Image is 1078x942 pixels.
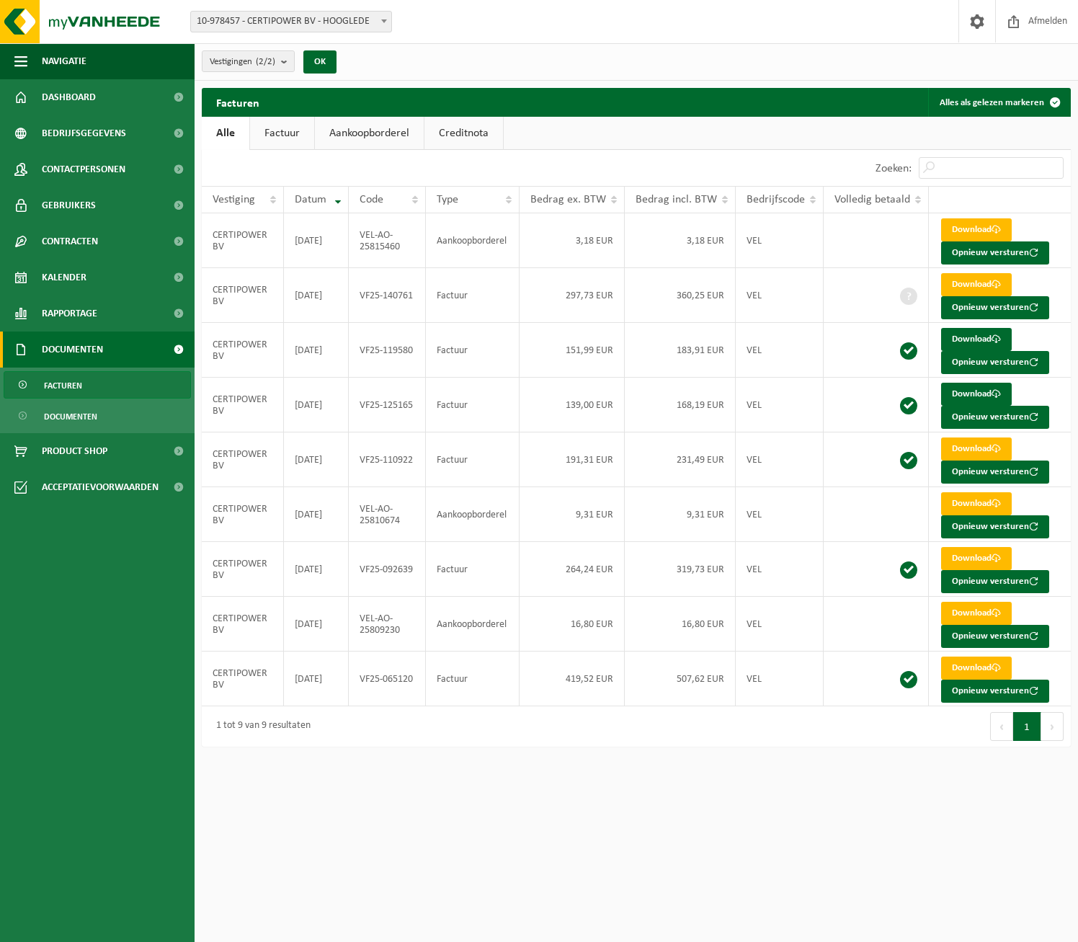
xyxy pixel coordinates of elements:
span: Dashboard [42,79,96,115]
td: VEL [736,652,824,706]
span: Navigatie [42,43,86,79]
td: CERTIPOWER BV [202,652,284,706]
td: [DATE] [284,213,349,268]
td: 9,31 EUR [520,487,625,542]
a: Download [941,547,1012,570]
span: Code [360,194,383,205]
td: 507,62 EUR [625,652,736,706]
td: 191,31 EUR [520,432,625,487]
span: Contactpersonen [42,151,125,187]
span: Vestiging [213,194,255,205]
div: 1 tot 9 van 9 resultaten [209,714,311,739]
button: Opnieuw versturen [941,406,1049,429]
td: 168,19 EUR [625,378,736,432]
span: Bedrag incl. BTW [636,194,717,205]
td: [DATE] [284,542,349,597]
td: 3,18 EUR [625,213,736,268]
td: 319,73 EUR [625,542,736,597]
td: Aankoopborderel [426,213,520,268]
span: 10-978457 - CERTIPOWER BV - HOOGLEDE [190,11,392,32]
td: [DATE] [284,432,349,487]
button: Opnieuw versturen [941,461,1049,484]
td: CERTIPOWER BV [202,432,284,487]
td: CERTIPOWER BV [202,597,284,652]
td: [DATE] [284,378,349,432]
td: VEL [736,597,824,652]
button: Alles als gelezen markeren [928,88,1069,117]
td: Factuur [426,432,520,487]
td: CERTIPOWER BV [202,542,284,597]
td: 297,73 EUR [520,268,625,323]
td: Factuur [426,268,520,323]
td: Factuur [426,542,520,597]
td: Aankoopborderel [426,597,520,652]
td: VEL [736,542,824,597]
span: Bedrag ex. BTW [530,194,606,205]
td: CERTIPOWER BV [202,487,284,542]
td: VEL-AO-25810674 [349,487,426,542]
button: OK [303,50,337,74]
td: CERTIPOWER BV [202,268,284,323]
td: VEL [736,268,824,323]
a: Aankoopborderel [315,117,424,150]
a: Download [941,602,1012,625]
td: 231,49 EUR [625,432,736,487]
span: Vestigingen [210,51,275,73]
a: Download [941,492,1012,515]
td: 360,25 EUR [625,268,736,323]
td: 9,31 EUR [625,487,736,542]
span: Facturen [44,372,82,399]
td: VF25-065120 [349,652,426,706]
td: VEL [736,323,824,378]
button: Opnieuw versturen [941,680,1049,703]
span: Datum [295,194,326,205]
td: VEL-AO-25815460 [349,213,426,268]
td: 183,91 EUR [625,323,736,378]
td: VF25-119580 [349,323,426,378]
a: Creditnota [424,117,503,150]
td: [DATE] [284,268,349,323]
td: 139,00 EUR [520,378,625,432]
td: Aankoopborderel [426,487,520,542]
td: 16,80 EUR [625,597,736,652]
td: VF25-125165 [349,378,426,432]
td: CERTIPOWER BV [202,213,284,268]
span: Documenten [42,332,103,368]
a: Alle [202,117,249,150]
td: VF25-092639 [349,542,426,597]
td: VF25-110922 [349,432,426,487]
count: (2/2) [256,57,275,66]
span: Documenten [44,403,97,430]
td: VEL [736,432,824,487]
a: Documenten [4,402,191,430]
span: Bedrijfscode [747,194,805,205]
a: Facturen [4,371,191,399]
td: 264,24 EUR [520,542,625,597]
td: VEL [736,487,824,542]
span: Product Shop [42,433,107,469]
a: Download [941,328,1012,351]
td: CERTIPOWER BV [202,323,284,378]
td: 16,80 EUR [520,597,625,652]
span: Kalender [42,259,86,296]
button: Opnieuw versturen [941,570,1049,593]
td: VF25-140761 [349,268,426,323]
td: [DATE] [284,597,349,652]
td: Factuur [426,323,520,378]
span: Acceptatievoorwaarden [42,469,159,505]
td: VEL [736,213,824,268]
a: Factuur [250,117,314,150]
button: Previous [990,712,1013,741]
button: Opnieuw versturen [941,625,1049,648]
td: [DATE] [284,487,349,542]
a: Download [941,657,1012,680]
button: 1 [1013,712,1041,741]
a: Download [941,218,1012,241]
span: Type [437,194,458,205]
td: VEL-AO-25809230 [349,597,426,652]
button: Opnieuw versturen [941,515,1049,538]
button: Opnieuw versturen [941,351,1049,374]
td: 419,52 EUR [520,652,625,706]
a: Download [941,437,1012,461]
span: Bedrijfsgegevens [42,115,126,151]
